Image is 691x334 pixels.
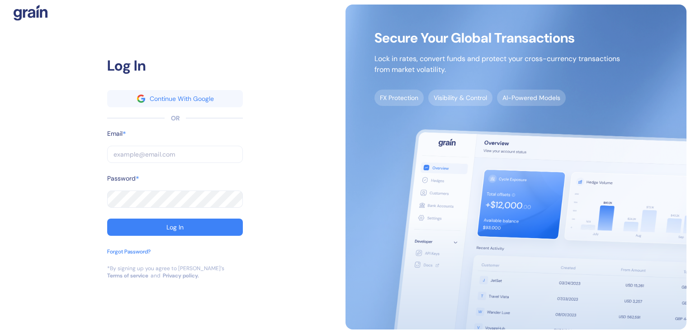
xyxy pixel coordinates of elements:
img: signup-main-image [345,5,686,329]
div: *By signing up you agree to [PERSON_NAME]’s [107,265,224,272]
a: Terms of service [107,272,148,279]
span: AI-Powered Models [497,90,566,106]
label: Password [107,174,136,183]
span: FX Protection [374,90,424,106]
div: Log In [166,224,184,230]
img: google [137,95,145,103]
div: Log In [107,55,243,76]
input: example@email.com [107,146,243,163]
button: Forgot Password? [107,248,151,265]
button: googleContinue With Google [107,90,243,107]
a: Privacy policy. [163,272,199,279]
button: Log In [107,219,243,236]
div: Continue With Google [150,95,214,102]
span: Visibility & Control [428,90,492,106]
p: Lock in rates, convert funds and protect your cross-currency transactions from market volatility. [374,53,620,75]
span: Secure Your Global Transactions [374,33,620,43]
div: and [151,272,161,279]
label: Email [107,129,123,138]
div: Forgot Password? [107,248,151,256]
div: OR [171,114,180,123]
img: logo [14,5,47,21]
